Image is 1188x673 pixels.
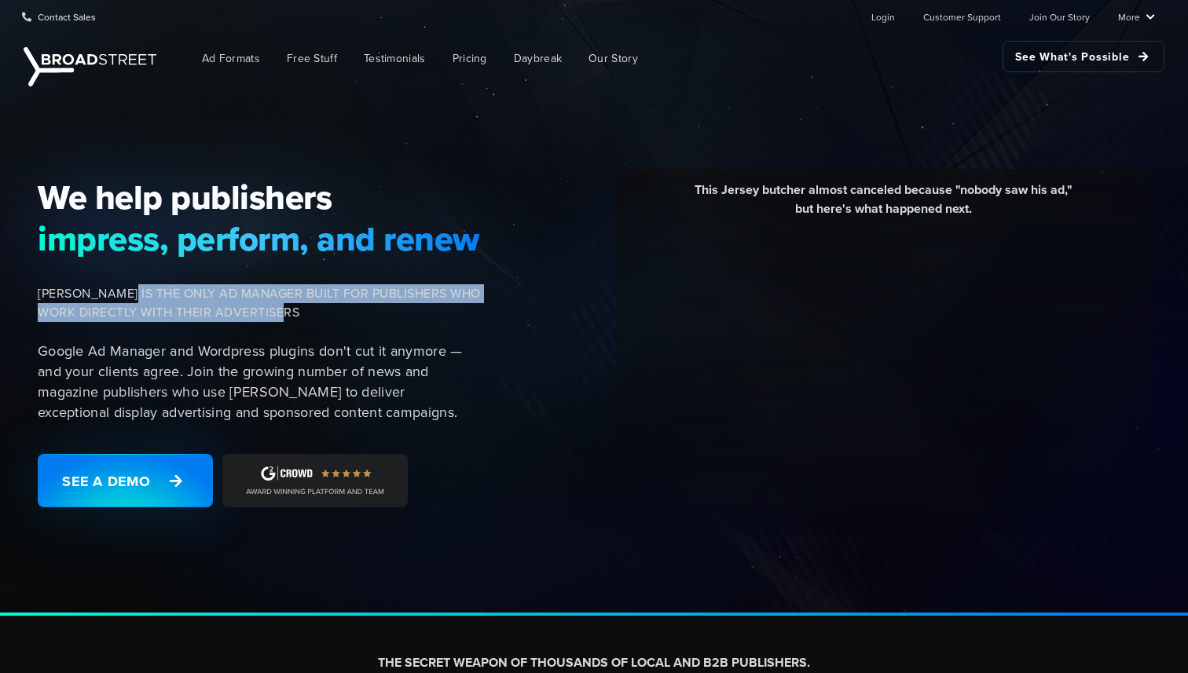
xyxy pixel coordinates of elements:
[364,50,426,67] span: Testimonials
[628,181,1138,230] div: This Jersey butcher almost canceled because "nobody saw his ad," but here's what happened next.
[577,41,650,76] a: Our Story
[38,218,481,259] span: impress, perform, and renew
[24,47,156,86] img: Broadstreet | The Ad Manager for Small Publishers
[38,341,481,422] p: Google Ad Manager and Wordpress plugins don't cut it anymore — and your clients agree. Join the g...
[156,655,1032,671] h2: THE SECRET WEAPON OF THOUSANDS OF LOCAL AND B2B PUBLISHERS.
[453,50,487,67] span: Pricing
[190,41,272,76] a: Ad Formats
[38,454,213,507] a: See a Demo
[588,50,638,67] span: Our Story
[441,41,499,76] a: Pricing
[514,50,562,67] span: Daybreak
[38,284,481,322] span: [PERSON_NAME] IS THE ONLY AD MANAGER BUILT FOR PUBLISHERS WHO WORK DIRECTLY WITH THEIR ADVERTISERS
[502,41,574,76] a: Daybreak
[202,50,260,67] span: Ad Formats
[1118,1,1155,32] a: More
[1029,1,1090,32] a: Join Our Story
[923,1,1001,32] a: Customer Support
[628,230,1138,517] iframe: YouTube video player
[38,177,481,218] span: We help publishers
[287,50,337,67] span: Free Stuff
[22,1,96,32] a: Contact Sales
[165,33,1164,84] nav: Main
[1003,41,1164,72] a: See What's Possible
[275,41,349,76] a: Free Stuff
[871,1,895,32] a: Login
[352,41,438,76] a: Testimonials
